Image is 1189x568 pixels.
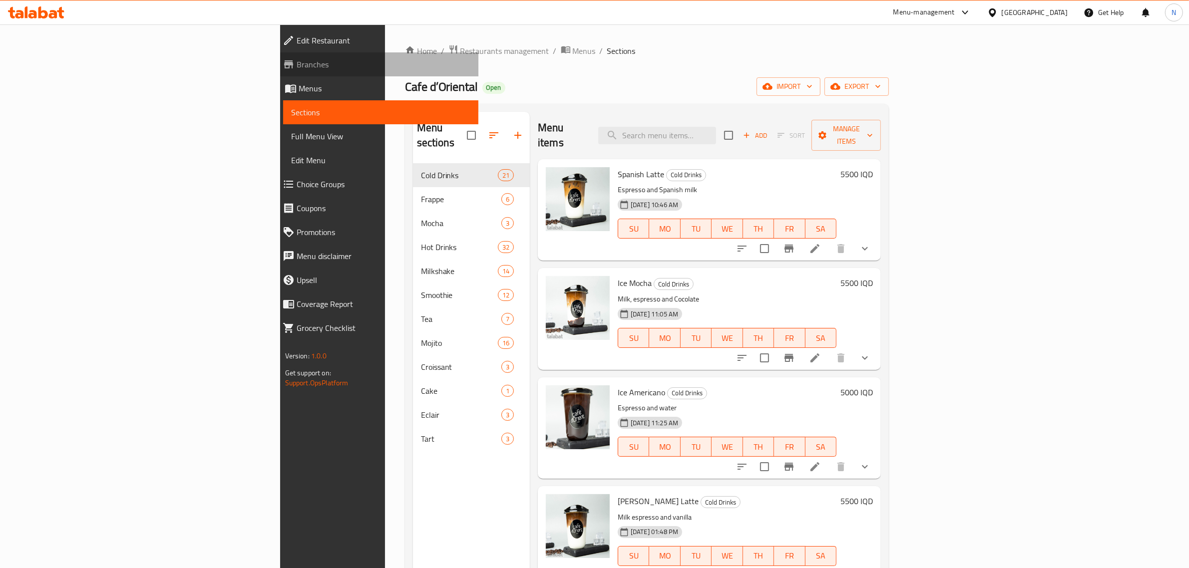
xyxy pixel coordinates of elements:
div: Menu-management [893,6,955,18]
span: TU [685,222,708,236]
button: Add section [506,123,530,147]
nav: breadcrumb [405,44,889,57]
span: Tart [421,433,501,445]
svg: Show Choices [859,352,871,364]
div: Cold Drinks [654,278,694,290]
button: Branch-specific-item [777,455,801,479]
span: 12 [498,290,513,300]
span: Cold Drinks [667,169,706,181]
div: items [501,433,514,445]
span: SA [809,549,832,563]
button: delete [829,346,853,370]
a: Upsell [275,268,479,292]
span: SU [622,331,645,345]
span: Add item [739,128,771,143]
a: Menus [275,76,479,100]
div: Smoothie12 [413,283,530,307]
button: delete [829,237,853,261]
input: search [598,127,716,144]
li: / [553,45,557,57]
div: items [501,409,514,421]
span: Ice Americano [618,385,665,400]
span: Cake [421,385,501,397]
button: Add [739,128,771,143]
span: FR [778,331,801,345]
span: export [832,80,881,93]
span: Mojito [421,337,498,349]
span: MO [653,222,676,236]
button: sort-choices [730,237,754,261]
button: TH [743,437,774,457]
span: FR [778,549,801,563]
span: 1.0.0 [311,349,327,362]
button: TU [681,437,712,457]
span: TU [685,549,708,563]
span: Sections [291,106,471,118]
button: WE [712,219,743,239]
div: Eclair3 [413,403,530,427]
span: Edit Menu [291,154,471,166]
span: SA [809,440,832,454]
span: Get support on: [285,366,331,379]
span: SU [622,440,645,454]
span: Promotions [297,226,471,238]
div: Open [482,82,505,94]
span: WE [716,440,739,454]
span: Croissant [421,361,501,373]
span: Add [742,130,769,141]
a: Menus [561,44,596,57]
a: Edit menu item [809,461,821,473]
button: import [757,77,820,96]
a: Coupons [275,196,479,220]
span: [DATE] 10:46 AM [627,200,682,210]
svg: Show Choices [859,243,871,255]
a: Coverage Report [275,292,479,316]
span: Branches [297,58,471,70]
button: TU [681,328,712,348]
span: SA [809,222,832,236]
span: TH [747,331,770,345]
span: Smoothie [421,289,498,301]
div: Cold Drinks [667,387,707,399]
div: Milkshake14 [413,259,530,283]
h6: 5000 IQD [840,385,873,399]
p: Espresso and water [618,402,836,414]
div: Frappe6 [413,187,530,211]
span: TH [747,440,770,454]
span: Cold Drinks [668,387,707,399]
span: MO [653,549,676,563]
a: Full Menu View [283,124,479,148]
span: N [1172,7,1176,18]
img: Ice Americano [546,385,610,449]
span: TU [685,331,708,345]
span: 3 [502,434,513,444]
div: Mocha3 [413,211,530,235]
div: Croissant3 [413,355,530,379]
span: Open [482,83,505,92]
span: SU [622,222,645,236]
span: WE [716,222,739,236]
div: items [498,169,514,181]
button: SU [618,219,649,239]
button: show more [853,237,877,261]
span: Ice Mocha [618,276,652,290]
div: items [501,385,514,397]
button: TU [681,219,712,239]
button: TH [743,328,774,348]
span: WE [716,549,739,563]
span: Upsell [297,274,471,286]
span: MO [653,331,676,345]
a: Edit menu item [809,352,821,364]
button: MO [649,437,680,457]
span: Version: [285,349,310,362]
span: SU [622,549,645,563]
a: Edit Restaurant [275,28,479,52]
span: Cold Drinks [654,279,693,290]
div: Cold Drinks [701,496,741,508]
span: Frappe [421,193,501,205]
button: FR [774,546,805,566]
span: Tea [421,313,501,325]
button: MO [649,219,680,239]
